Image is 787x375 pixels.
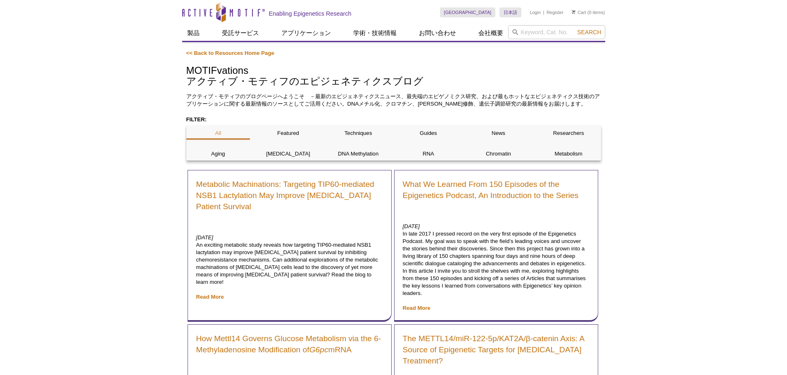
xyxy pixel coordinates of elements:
p: アクティブ・モティフのブログページへようこそ －最新のエピジェネティクスニュース、最先端のエピゲノミクス研究、および最もホットなエピジェネティクス技術のアプリケーションに関する最新情報のソースと... [186,93,601,108]
em: G6pc [309,345,328,354]
a: << Back to Resources Home Page [186,50,274,56]
a: Register [547,9,564,15]
img: Your Cart [572,10,575,14]
a: Cart [572,9,586,15]
a: 会社概要 [473,25,508,41]
a: Read More [196,294,224,300]
em: [DATE] [196,234,214,241]
h1: MOTIFvations アクティブ・モティフのエピジェネティクスブログ [186,65,601,88]
input: Keyword, Cat. No. [508,25,605,39]
p: [MEDICAL_DATA] [256,150,320,158]
a: 日本語 [499,7,521,17]
li: (0 items) [572,7,605,17]
p: RNA [396,150,460,158]
p: Guides [396,130,460,137]
a: What We Learned From 150 Episodes of the Epigenetics Podcast, An Introduction to the Series [403,179,590,201]
p: Metabolism [537,150,601,158]
p: All [186,130,250,137]
p: Researchers [537,130,601,137]
p: DNA Methylation [326,150,390,158]
a: 学術・技術情報 [348,25,402,41]
a: アプリケーション [276,25,336,41]
a: The METTL14/miR-122-5p/KAT2A/β-catenin Axis: A Source of Epigenetic Targets for [MEDICAL_DATA] Tr... [403,333,590,366]
a: Metabolic Machinations: Targeting TIP60-mediated NSB1 Lactylation May Improve [MEDICAL_DATA] Pati... [196,179,383,212]
h2: Enabling Epigenetics Research [269,10,352,17]
p: Aging [186,150,250,158]
a: [GEOGRAPHIC_DATA] [440,7,496,17]
p: An exciting metabolic study reveals how targeting TIP60-mediated NSB1 lactylation may improve [ME... [196,234,383,301]
a: 製品 [182,25,204,41]
p: Techniques [326,130,390,137]
p: Chromatin [466,150,530,158]
em: [DATE] [403,223,420,229]
p: News [466,130,530,137]
a: How Mettl14 Governs Glucose Metabolism via the 6-Methyladenosine Modification ofG6pcmRNA [196,333,383,355]
span: Search [577,29,601,35]
a: Login [530,9,541,15]
a: お問い合わせ [414,25,461,41]
button: Search [575,28,604,36]
strong: FILTER: [186,116,207,123]
li: | [543,7,544,17]
p: Featured [256,130,320,137]
p: In late 2017 I pressed record on the very first episode of the Epigenetics Podcast. My goal was t... [403,223,590,312]
a: 受託サービス [217,25,264,41]
a: Read More [403,305,430,311]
